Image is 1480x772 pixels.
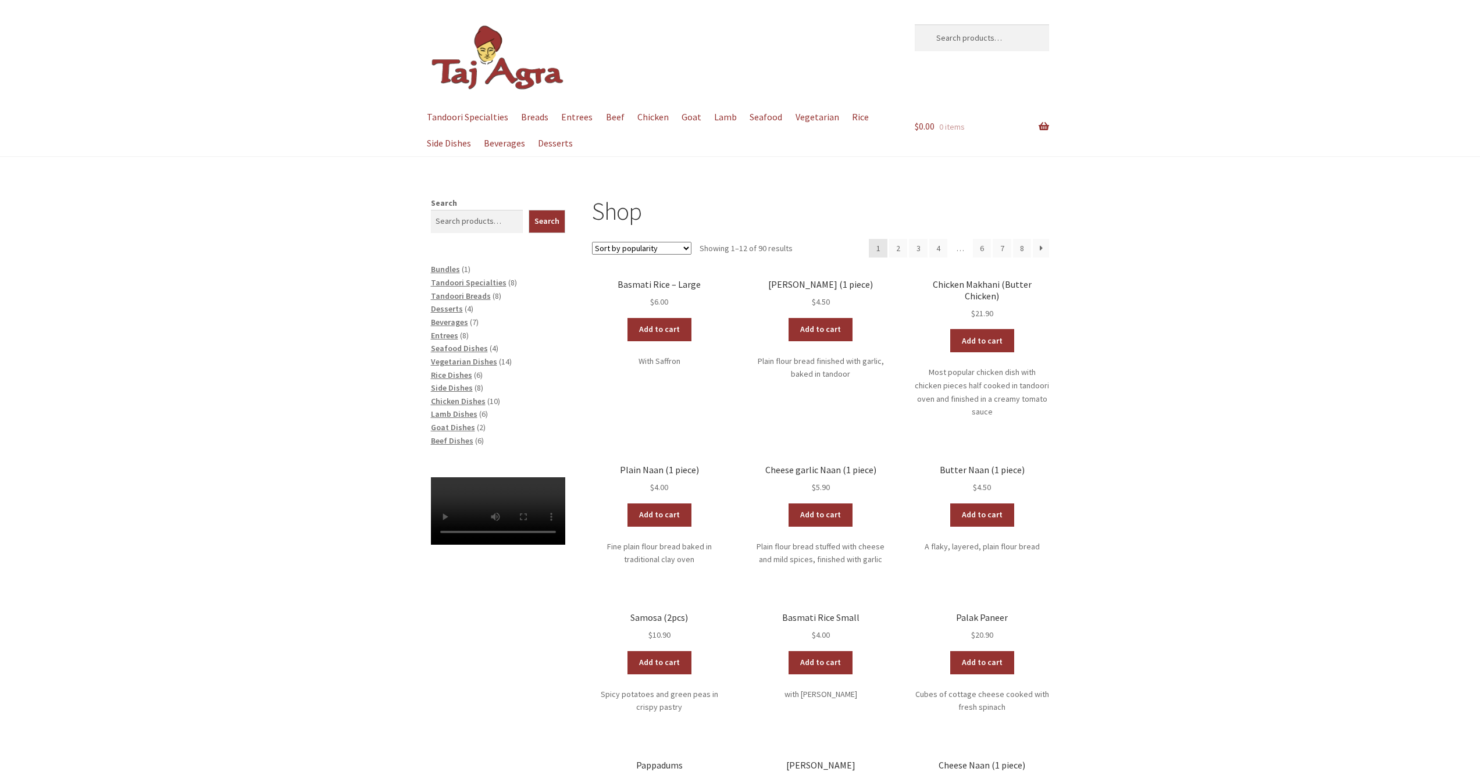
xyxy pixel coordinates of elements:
[431,291,491,301] span: Tandoori Breads
[909,239,928,258] a: Page 3
[650,296,654,307] span: $
[592,196,1049,226] h1: Shop
[431,264,460,274] a: Bundles
[477,383,481,393] span: 8
[592,464,726,494] a: Plain Naan (1 piece) $4.00
[754,540,888,566] p: Plain flour bread stuffed with cheese and mild spices, finished with garlic
[467,303,471,314] span: 4
[1033,239,1049,258] a: →
[533,130,579,156] a: Desserts
[709,104,743,130] a: Lamb
[431,370,472,380] a: Rice Dishes
[869,239,887,258] span: Page 1
[632,104,674,130] a: Chicken
[592,540,726,566] p: Fine plain flour bread baked in traditional clay oven
[650,296,668,307] bdi: 6.00
[971,308,975,319] span: $
[676,104,707,130] a: Goat
[744,104,788,130] a: Seafood
[592,464,726,476] h2: Plain Naan (1 piece)
[490,396,498,406] span: 10
[592,760,726,771] h2: Pappadums
[846,104,874,130] a: Rice
[915,464,1049,476] h2: Butter Naan (1 piece)
[431,317,468,327] a: Beverages
[650,482,668,492] bdi: 4.00
[431,210,523,233] input: Search products…
[592,612,726,642] a: Samosa (2pcs) $10.90
[422,104,514,130] a: Tandoori Specialties
[950,329,1014,352] a: Add to cart: “Chicken Makhani (Butter Chicken)”
[431,422,475,433] a: Goat Dishes
[592,688,726,714] p: Spicy potatoes and green peas in crispy pastry
[592,612,726,623] h2: Samosa (2pcs)
[939,121,965,132] span: 0 items
[431,330,458,341] a: Entrees
[754,612,888,623] h2: Basmati Rice Small
[915,366,1049,419] p: Most popular chicken dish with chicken pieces half cooked in tandoori oven and finished in a crea...
[754,760,888,771] h2: [PERSON_NAME]
[431,383,473,393] a: Side Dishes
[915,464,1049,494] a: Butter Naan (1 piece) $4.50
[929,239,948,258] a: Page 4
[950,651,1014,674] a: Add to cart: “Palak Paneer”
[627,318,691,341] a: Add to cart: “Basmati Rice - Large”
[973,239,992,258] a: Page 6
[627,651,691,674] a: Add to cart: “Samosa (2pcs)”
[915,279,1049,302] h2: Chicken Makhani (Butter Chicken)
[422,130,477,156] a: Side Dishes
[431,396,486,406] a: Chicken Dishes
[812,630,830,640] bdi: 4.00
[431,343,488,353] a: Seafood Dishes
[754,464,888,476] h2: Cheese garlic Naan (1 piece)
[915,120,919,132] span: $
[462,330,466,341] span: 8
[592,279,726,309] a: Basmati Rice – Large $6.00
[754,355,888,381] p: Plain flour bread finished with garlic, baked in tandoor
[472,317,476,327] span: 7
[993,239,1011,258] a: Page 7
[492,343,496,353] span: 4
[431,277,507,288] a: Tandoori Specialties
[812,482,830,492] bdi: 5.90
[431,303,463,314] a: Desserts
[949,239,971,258] span: …
[1013,239,1032,258] a: Page 8
[812,296,830,307] bdi: 4.50
[431,409,477,419] span: Lamb Dishes
[511,277,515,288] span: 8
[431,104,888,156] nav: Primary Navigation
[915,760,1049,771] h2: Cheese Naan (1 piece)
[592,242,691,255] select: Shop order
[915,279,1049,320] a: Chicken Makhani (Butter Chicken) $21.90
[789,651,853,674] a: Add to cart: “Basmati Rice Small”
[627,503,691,527] a: Add to cart: “Plain Naan (1 piece)”
[915,688,1049,714] p: Cubes of cottage cheese cooked with fresh spinach
[479,422,483,433] span: 2
[650,482,654,492] span: $
[476,370,480,380] span: 6
[431,435,473,446] a: Beef Dishes
[600,104,630,130] a: Beef
[482,409,486,419] span: 6
[556,104,598,130] a: Entrees
[973,482,977,492] span: $
[754,279,888,309] a: [PERSON_NAME] (1 piece) $4.50
[915,24,1049,51] input: Search products…
[789,503,853,527] a: Add to cart: “Cheese garlic Naan (1 piece)”
[790,104,844,130] a: Vegetarian
[754,688,888,701] p: with [PERSON_NAME]
[479,130,531,156] a: Beverages
[431,356,497,367] a: Vegetarian Dishes
[950,503,1014,527] a: Add to cart: “Butter Naan (1 piece)”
